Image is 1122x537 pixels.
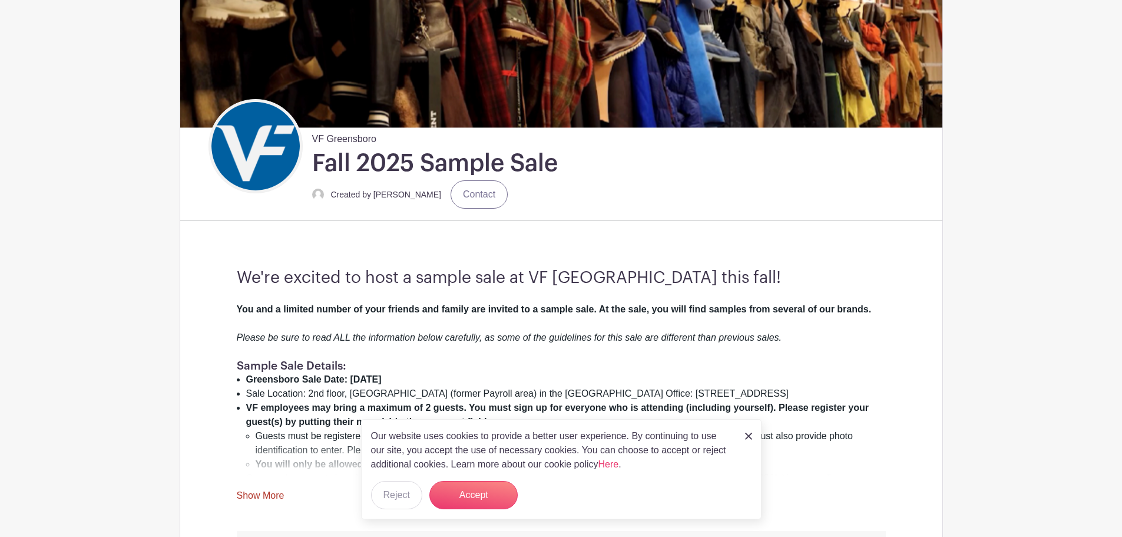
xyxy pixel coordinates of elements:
[211,102,300,190] img: VF_Icon_FullColor_CMYK-small.png
[451,180,508,209] a: Contact
[237,332,782,342] em: Please be sure to read ALL the information below carefully, as some of the guidelines for this sa...
[237,490,284,505] a: Show More
[312,189,324,200] img: default-ce2991bfa6775e67f084385cd625a349d9dcbb7a52a09fb2fda1e96e2d18dcdb.png
[312,127,376,146] span: VF Greensboro
[256,459,475,469] strong: You will only be allowed to sign up for 1 time slot
[331,190,442,199] small: Created by [PERSON_NAME]
[598,459,619,469] a: Here
[237,359,886,373] h1: Sample Sale Details:
[429,481,518,509] button: Accept
[237,268,886,288] h3: We're excited to host a sample sale at VF [GEOGRAPHIC_DATA] this fall!
[312,149,558,178] h1: Fall 2025 Sample Sale
[745,433,752,440] img: close_button-5f87c8562297e5c2d7936805f587ecaba9071eb48480494691a3f1689db116b3.svg
[246,472,886,500] li: Guests who are not signed up in PlanHero will not be allowed entry. . You can edit your guests li...
[237,304,872,314] strong: You and a limited number of your friends and family are invited to a sample sale. At the sale, yo...
[246,403,869,427] strong: VF employees may bring a maximum of 2 guests. You must sign up for everyone who is attending (inc...
[371,481,422,509] button: Reject
[256,429,886,457] li: Guests must be registered ahead of time and will only be allowed access to the sale with their VF...
[246,387,886,401] li: Sale Location: 2nd floor, [GEOGRAPHIC_DATA] (former Payroll area) in the [GEOGRAPHIC_DATA] Office...
[246,374,382,384] strong: Greensboro Sale Date: [DATE]
[256,457,886,472] li: .
[371,429,733,472] p: Our website uses cookies to provide a better user experience. By continuing to use our site, you ...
